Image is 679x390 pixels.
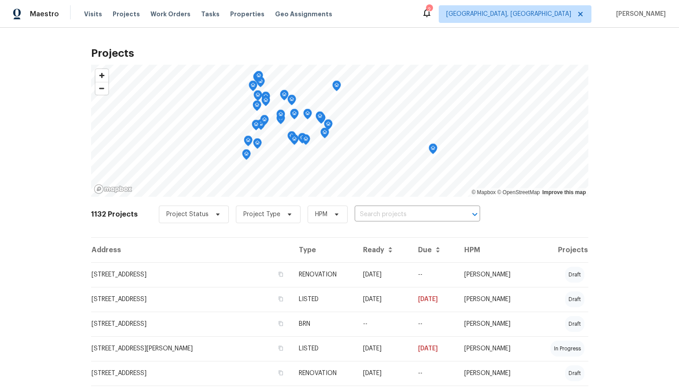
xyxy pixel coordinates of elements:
[91,361,292,386] td: [STREET_ADDRESS]
[292,238,356,262] th: Type
[287,131,296,145] div: Map marker
[95,69,108,82] button: Zoom in
[292,361,356,386] td: RENOVATION
[242,149,251,163] div: Map marker
[95,82,108,95] button: Zoom out
[91,287,292,312] td: [STREET_ADDRESS]
[301,134,310,148] div: Map marker
[429,143,437,157] div: Map marker
[84,10,102,18] span: Visits
[303,109,312,122] div: Map marker
[565,291,584,307] div: draft
[91,49,588,58] h2: Projects
[166,210,209,219] span: Project Status
[292,287,356,312] td: LISTED
[457,336,532,361] td: [PERSON_NAME]
[277,270,285,278] button: Copy Address
[261,96,270,109] div: Map marker
[91,238,292,262] th: Address
[446,10,571,18] span: [GEOGRAPHIC_DATA], [GEOGRAPHIC_DATA]
[457,287,532,312] td: [PERSON_NAME]
[91,312,292,336] td: [STREET_ADDRESS]
[426,5,432,14] div: 2
[320,128,329,141] div: Map marker
[532,238,588,262] th: Projects
[276,110,285,123] div: Map marker
[411,262,457,287] td: --
[298,133,307,147] div: Map marker
[277,369,285,377] button: Copy Address
[292,336,356,361] td: LISTED
[497,189,540,195] a: OpenStreetMap
[292,262,356,287] td: RENOVATION
[613,10,666,18] span: [PERSON_NAME]
[356,262,411,287] td: Acq COE 2025-10-03T00:00:00.000Z
[253,138,262,152] div: Map marker
[411,312,457,336] td: Resale COE 2025-07-26T00:00:00.000Z
[551,341,584,357] div: in progress
[565,316,584,332] div: draft
[91,210,138,219] h2: 1132 Projects
[542,189,586,195] a: Improve this map
[457,361,532,386] td: [PERSON_NAME]
[253,100,261,114] div: Map marker
[277,320,285,327] button: Copy Address
[356,238,411,262] th: Ready
[256,77,265,90] div: Map marker
[290,134,299,148] div: Map marker
[261,92,270,105] div: Map marker
[565,365,584,381] div: draft
[244,136,253,149] div: Map marker
[324,119,333,133] div: Map marker
[91,336,292,361] td: [STREET_ADDRESS][PERSON_NAME]
[411,238,457,262] th: Due
[94,184,132,194] a: Mapbox homepage
[356,287,411,312] td: [DATE]
[201,11,220,17] span: Tasks
[457,238,532,262] th: HPM
[355,208,455,221] input: Search projects
[290,109,299,122] div: Map marker
[472,189,496,195] a: Mapbox
[113,10,140,18] span: Projects
[243,210,280,219] span: Project Type
[252,120,261,133] div: Map marker
[356,361,411,386] td: Acq COE 2025-10-01T00:00:00.000Z
[277,344,285,352] button: Copy Address
[254,71,263,85] div: Map marker
[292,312,356,336] td: BRN
[287,95,296,108] div: Map marker
[91,262,292,287] td: [STREET_ADDRESS]
[356,312,411,336] td: --
[280,90,289,103] div: Map marker
[91,65,588,197] canvas: Map
[457,262,532,287] td: [PERSON_NAME]
[411,287,457,312] td: [DATE]
[411,361,457,386] td: --
[150,10,191,18] span: Work Orders
[356,336,411,361] td: [DATE]
[253,90,262,104] div: Map marker
[316,111,324,125] div: Map marker
[277,295,285,303] button: Copy Address
[260,115,269,129] div: Map marker
[457,312,532,336] td: [PERSON_NAME]
[469,208,481,221] button: Open
[249,81,257,94] div: Map marker
[257,119,265,133] div: Map marker
[230,10,264,18] span: Properties
[275,10,332,18] span: Geo Assignments
[317,113,326,127] div: Map marker
[565,267,584,283] div: draft
[315,210,327,219] span: HPM
[30,10,59,18] span: Maestro
[253,72,262,86] div: Map marker
[332,81,341,94] div: Map marker
[411,336,457,361] td: [DATE]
